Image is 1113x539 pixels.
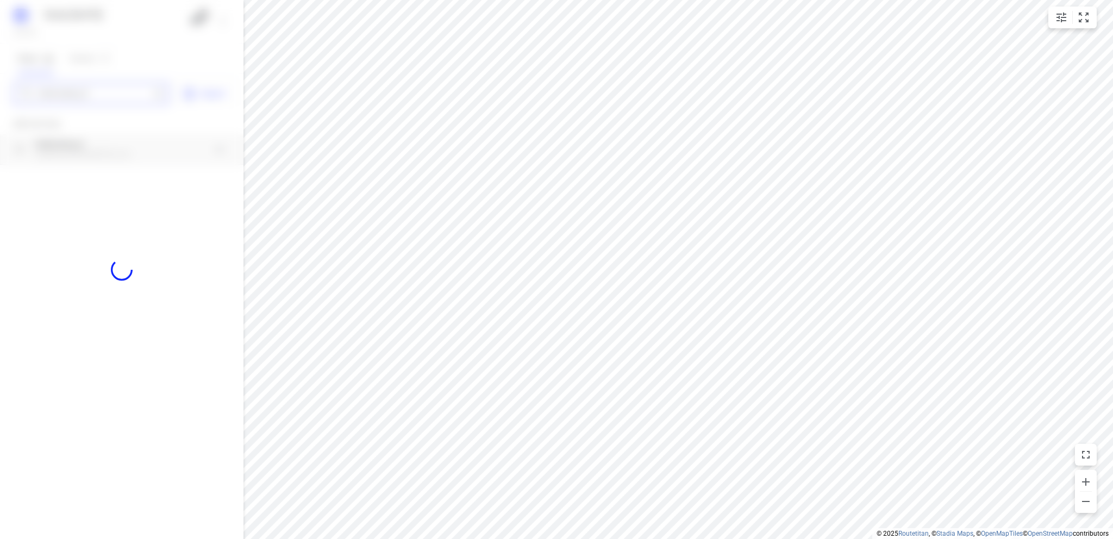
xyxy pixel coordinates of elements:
[1051,7,1072,28] button: Map settings
[936,530,973,537] a: Stadia Maps
[1028,530,1073,537] a: OpenStreetMap
[1073,7,1095,28] button: Fit zoom
[898,530,929,537] a: Routetitan
[1048,7,1097,28] div: small contained button group
[877,530,1109,537] li: © 2025 , © , © © contributors
[981,530,1023,537] a: OpenMapTiles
